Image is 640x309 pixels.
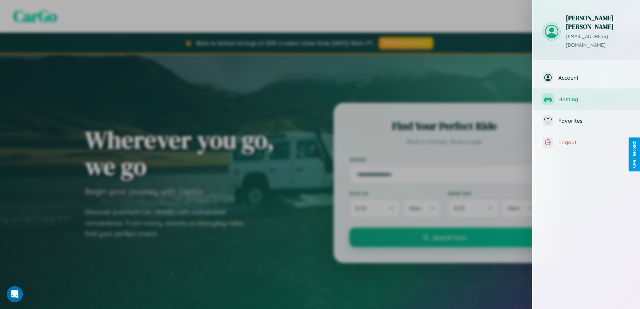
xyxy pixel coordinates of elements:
span: Logout [558,139,630,146]
h3: [PERSON_NAME] [PERSON_NAME] [566,13,630,31]
button: Logout [532,131,640,153]
button: Favorites [532,110,640,131]
button: Account [532,67,640,88]
div: Give Feedback [632,141,637,168]
div: Open Intercom Messenger [7,286,23,302]
button: Hosting [532,88,640,110]
span: Favorites [558,117,630,124]
p: [EMAIL_ADDRESS][DOMAIN_NAME] [566,32,630,50]
span: Account [558,74,630,81]
span: Hosting [558,96,630,103]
